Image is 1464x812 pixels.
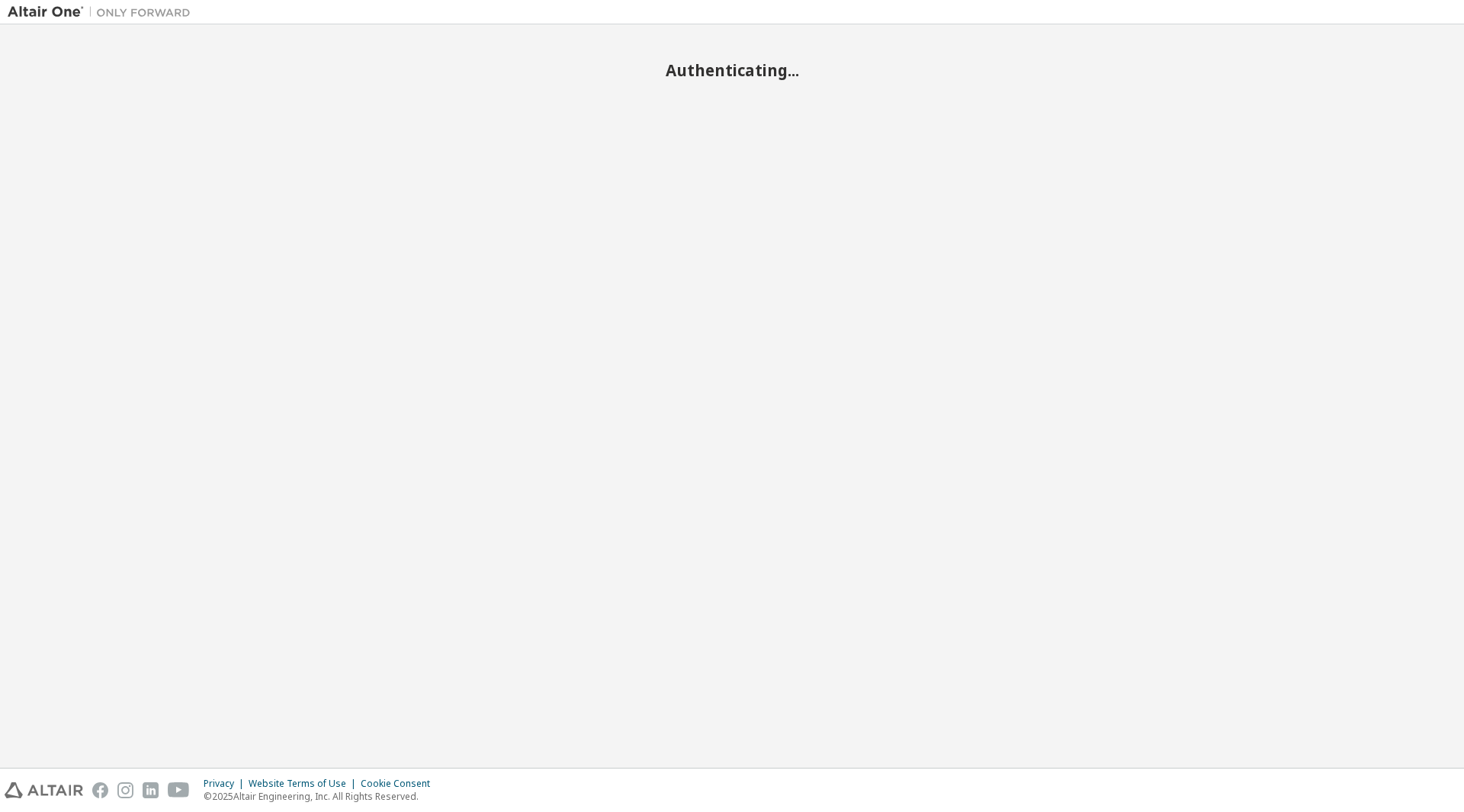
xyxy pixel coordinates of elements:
img: altair_logo.svg [5,782,83,798]
img: Altair One [8,5,198,20]
img: youtube.svg [168,782,190,798]
p: © 2025 Altair Engineering, Inc. All Rights Reserved. [204,790,439,803]
div: Privacy [204,778,249,790]
img: linkedin.svg [143,782,159,798]
div: Cookie Consent [361,778,439,790]
img: facebook.svg [92,782,108,798]
img: instagram.svg [117,782,133,798]
h2: Authenticating... [8,60,1456,80]
div: Website Terms of Use [249,778,361,790]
